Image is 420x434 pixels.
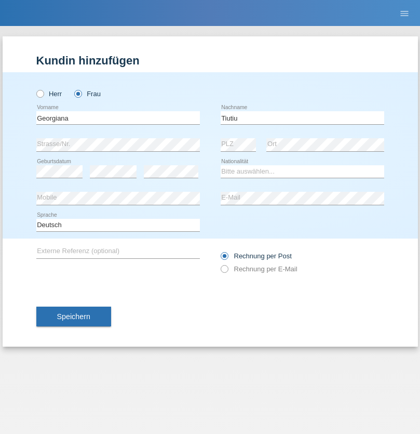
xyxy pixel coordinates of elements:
[221,252,292,260] label: Rechnung per Post
[394,10,415,16] a: menu
[36,90,43,97] input: Herr
[221,265,227,278] input: Rechnung per E-Mail
[57,312,90,321] span: Speichern
[74,90,81,97] input: Frau
[74,90,101,98] label: Frau
[36,90,62,98] label: Herr
[221,252,227,265] input: Rechnung per Post
[36,54,384,67] h1: Kundin hinzufügen
[399,8,410,19] i: menu
[36,307,111,326] button: Speichern
[221,265,297,273] label: Rechnung per E-Mail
